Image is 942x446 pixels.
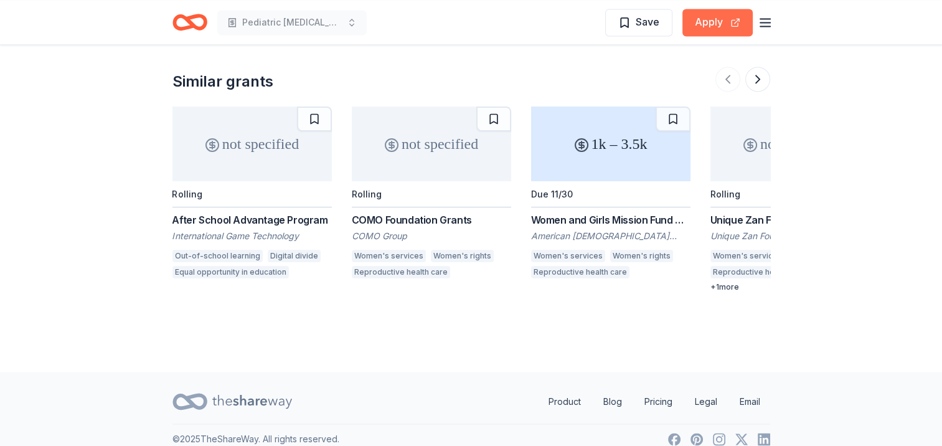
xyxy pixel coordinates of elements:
[539,389,770,414] nav: quick links
[172,250,263,262] div: Out-of-school learning
[531,266,629,278] div: Reproductive health care
[710,107,870,181] div: not specified
[610,250,673,262] div: Women's rights
[172,189,202,199] div: Rolling
[352,189,382,199] div: Rolling
[217,10,367,35] button: Pediatric [MEDICAL_DATA] Research
[172,107,332,282] a: not specifiedRollingAfter School Advantage ProgramInternational Game TechnologyOut-of-school lear...
[710,189,740,199] div: Rolling
[352,230,511,242] div: COMO Group
[593,389,632,414] a: Blog
[730,389,770,414] a: Email
[531,230,690,242] div: American [DEMOGRAPHIC_DATA] Women's Ministries
[352,107,511,181] div: not specified
[352,250,426,262] div: Women's services
[539,389,591,414] a: Product
[710,107,870,292] a: not specifiedRollingUnique Zan Foundation GrantUnique Zan FoundationWomen's servicesReproductive ...
[710,230,870,242] div: Unique Zan Foundation
[710,266,809,278] div: Reproductive health care
[531,212,690,227] div: Women and Girls Mission Fund Grant
[531,189,573,199] div: Due 11/30
[352,266,450,278] div: Reproductive health care
[710,282,870,292] div: + 1 more
[710,212,870,227] div: Unique Zan Foundation Grant
[710,250,784,262] div: Women's services
[172,212,332,227] div: After School Advantage Program
[605,9,672,36] button: Save
[634,389,682,414] a: Pricing
[531,250,605,262] div: Women's services
[431,250,494,262] div: Women's rights
[531,107,690,181] div: 1k – 3.5k
[636,14,659,30] span: Save
[685,389,727,414] a: Legal
[352,107,511,282] a: not specifiedRollingCOMO Foundation GrantsCOMO GroupWomen's servicesWomen's rightsReproductive he...
[268,250,321,262] div: Digital divide
[172,230,332,242] div: International Game Technology
[682,9,753,36] button: Apply
[242,15,342,30] span: Pediatric [MEDICAL_DATA] Research
[172,107,332,181] div: not specified
[172,7,207,37] a: Home
[172,266,289,278] div: Equal opportunity in education
[531,107,690,282] a: 1k – 3.5kDue 11/30Women and Girls Mission Fund GrantAmerican [DEMOGRAPHIC_DATA] Women's Ministrie...
[352,212,511,227] div: COMO Foundation Grants
[172,72,273,92] div: Similar grants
